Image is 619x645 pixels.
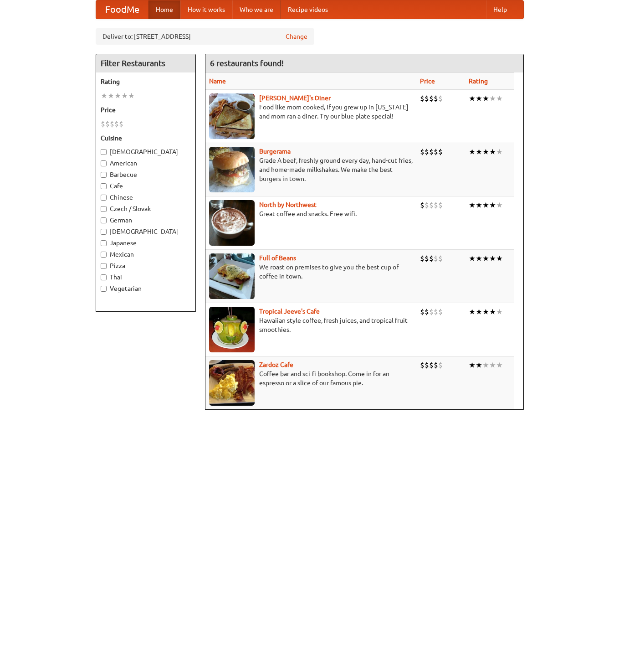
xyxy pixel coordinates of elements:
[469,200,476,210] li: ★
[438,360,443,370] li: $
[209,316,413,334] p: Hawaiian style coffee, fresh juices, and tropical fruit smoothies.
[107,91,114,101] li: ★
[209,77,226,85] a: Name
[209,307,255,352] img: jeeves.jpg
[496,360,503,370] li: ★
[101,204,191,213] label: Czech / Slovak
[101,77,191,86] h5: Rating
[420,147,425,157] li: $
[469,147,476,157] li: ★
[286,32,307,41] a: Change
[259,254,296,262] a: Full of Beans
[101,206,107,212] input: Czech / Slovak
[101,134,191,143] h5: Cuisine
[209,147,255,192] img: burgerama.jpg
[101,149,107,155] input: [DEMOGRAPHIC_DATA]
[101,181,191,191] label: Cafe
[425,253,429,263] li: $
[438,253,443,263] li: $
[429,360,434,370] li: $
[420,93,425,103] li: $
[425,360,429,370] li: $
[425,307,429,317] li: $
[96,54,195,72] h4: Filter Restaurants
[101,105,191,114] h5: Price
[482,147,489,157] li: ★
[209,93,255,139] img: sallys.jpg
[482,360,489,370] li: ★
[429,200,434,210] li: $
[438,200,443,210] li: $
[420,200,425,210] li: $
[232,0,281,19] a: Who we are
[469,253,476,263] li: ★
[114,91,121,101] li: ★
[101,183,107,189] input: Cafe
[101,261,191,270] label: Pizza
[101,240,107,246] input: Japanese
[259,148,291,155] a: Burgerama
[496,253,503,263] li: ★
[101,238,191,248] label: Japanese
[489,147,496,157] li: ★
[281,0,335,19] a: Recipe videos
[114,119,119,129] li: $
[128,91,135,101] li: ★
[101,229,107,235] input: [DEMOGRAPHIC_DATA]
[476,307,482,317] li: ★
[101,274,107,280] input: Thai
[434,360,438,370] li: $
[476,93,482,103] li: ★
[434,93,438,103] li: $
[496,200,503,210] li: ★
[96,0,148,19] a: FoodMe
[148,0,180,19] a: Home
[489,360,496,370] li: ★
[425,147,429,157] li: $
[429,147,434,157] li: $
[482,93,489,103] li: ★
[259,308,320,315] a: Tropical Jeeve's Cafe
[420,253,425,263] li: $
[425,200,429,210] li: $
[101,250,191,259] label: Mexican
[429,253,434,263] li: $
[101,119,105,129] li: $
[259,94,331,102] a: [PERSON_NAME]'s Diner
[259,201,317,208] a: North by Northwest
[486,0,514,19] a: Help
[429,307,434,317] li: $
[101,286,107,292] input: Vegetarian
[496,147,503,157] li: ★
[101,195,107,201] input: Chinese
[489,253,496,263] li: ★
[420,307,425,317] li: $
[101,91,107,101] li: ★
[101,284,191,293] label: Vegetarian
[434,200,438,210] li: $
[482,200,489,210] li: ★
[496,93,503,103] li: ★
[101,170,191,179] label: Barbecue
[476,147,482,157] li: ★
[476,360,482,370] li: ★
[476,253,482,263] li: ★
[429,93,434,103] li: $
[259,361,293,368] b: Zardoz Cafe
[110,119,114,129] li: $
[434,253,438,263] li: $
[482,307,489,317] li: ★
[209,200,255,246] img: north.jpg
[209,263,413,281] p: We roast on premises to give you the best cup of coffee in town.
[469,307,476,317] li: ★
[469,360,476,370] li: ★
[101,263,107,269] input: Pizza
[438,307,443,317] li: $
[469,93,476,103] li: ★
[489,307,496,317] li: ★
